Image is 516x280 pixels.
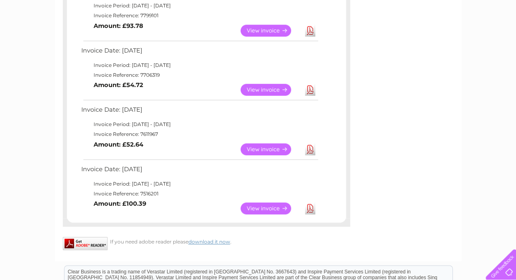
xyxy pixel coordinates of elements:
[63,237,350,245] div: If you need adobe reader please .
[18,21,60,46] img: logo.png
[94,200,146,207] b: Amount: £100.39
[79,11,319,21] td: Invoice Reference: 7799101
[94,81,143,89] b: Amount: £54.72
[79,104,319,119] td: Invoice Date: [DATE]
[79,164,319,179] td: Invoice Date: [DATE]
[305,84,315,96] a: Download
[64,5,452,40] div: Clear Business is a trading name of Verastar Limited (registered in [GEOGRAPHIC_DATA] No. 3667643...
[489,35,508,41] a: Log out
[445,35,456,41] a: Blog
[241,202,301,214] a: View
[305,25,315,37] a: Download
[79,1,319,11] td: Invoice Period: [DATE] - [DATE]
[415,35,440,41] a: Telecoms
[372,35,387,41] a: Water
[305,143,315,155] a: Download
[361,4,418,14] a: 0333 014 3131
[94,22,143,30] b: Amount: £93.78
[392,35,410,41] a: Energy
[79,45,319,60] td: Invoice Date: [DATE]
[241,143,301,155] a: View
[461,35,482,41] a: Contact
[79,129,319,139] td: Invoice Reference: 7611967
[79,119,319,129] td: Invoice Period: [DATE] - [DATE]
[79,189,319,199] td: Invoice Reference: 7516201
[241,84,301,96] a: View
[94,141,143,148] b: Amount: £52.64
[241,25,301,37] a: View
[188,239,230,245] a: download it now
[79,60,319,70] td: Invoice Period: [DATE] - [DATE]
[79,70,319,80] td: Invoice Reference: 7706319
[79,179,319,189] td: Invoice Period: [DATE] - [DATE]
[305,202,315,214] a: Download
